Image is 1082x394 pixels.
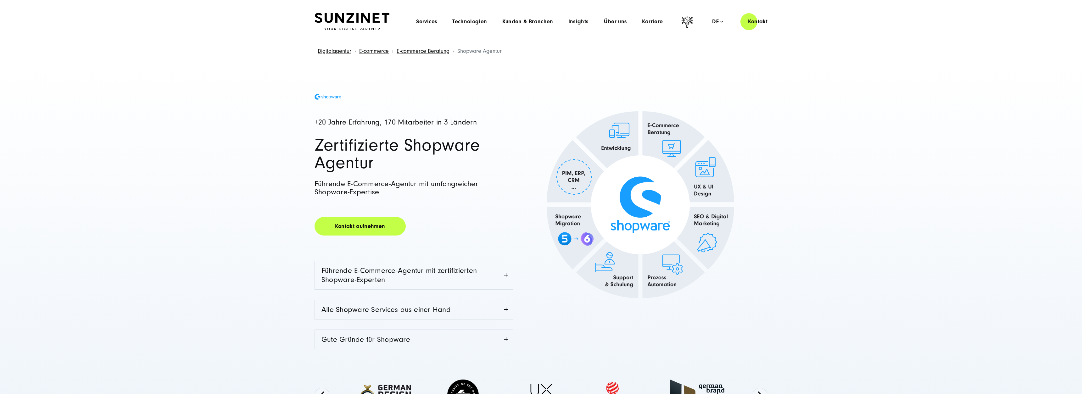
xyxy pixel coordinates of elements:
a: Insights [568,19,589,25]
a: Services [416,19,437,25]
span: Shopware Agentur [457,48,502,54]
a: E-commerce Beratung [397,48,449,54]
img: Shopware Agentur Logo blau [315,94,341,100]
a: E-commerce [359,48,389,54]
a: Technologien [452,19,487,25]
h4: +20 Jahre Erfahrung, 170 Mitarbeiter in 3 Ländern [315,119,513,126]
a: Kontakt aufnehmen [315,217,406,236]
h1: Zertifizierte Shopware Agentur [315,136,513,172]
a: Digitalagentur [318,48,351,54]
img: SUNZINET Full Service Digital Agentur [315,13,389,31]
a: Karriere [642,19,663,25]
a: Führende E-Commerce-Agentur mit zertifizierten Shopware-Experten [315,261,513,289]
a: Alle Shopware Services aus einer Hand [315,300,513,319]
div: de [712,19,723,25]
a: Kontakt [740,13,775,31]
h2: Führende E-Commerce-Agentur mit umfangreicher Shopware-Expertise [315,180,513,197]
a: Über uns [604,19,627,25]
a: Kunden & Branchen [502,19,553,25]
a: Gute Gründe für Shopware [315,330,513,349]
img: Full Service Shopware Partner Agentur SUNZINET - Shopware SEO, Shopware entwicklung, Shopware ber... [522,87,758,323]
